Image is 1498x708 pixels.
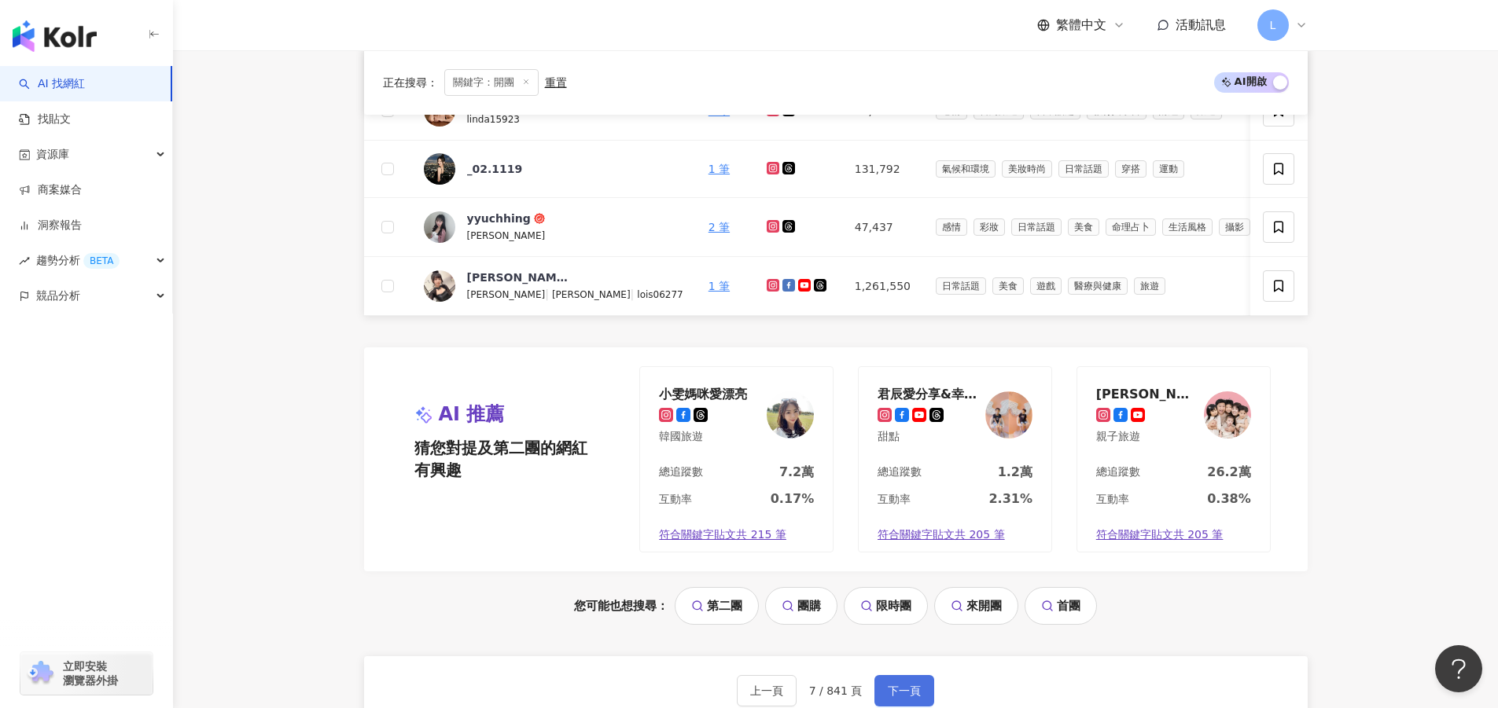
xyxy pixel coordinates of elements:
[878,527,1005,543] span: 符合關鍵字貼文共 205 筆
[1058,160,1109,178] span: 日常話題
[25,661,56,686] img: chrome extension
[1219,218,1250,236] span: 攝影
[1153,160,1184,178] span: 運動
[1068,277,1128,295] span: 醫療與健康
[424,270,683,303] a: KOL Avatar[PERSON_NAME][PERSON_NAME]|[PERSON_NAME]|lois06277
[63,659,118,688] span: 立即安裝 瀏覽器外掛
[934,587,1018,625] a: 來開團
[383,76,438,89] span: 正在搜尋 ：
[737,675,797,706] button: 上一頁
[1115,160,1147,178] span: 穿搭
[858,366,1052,553] a: 君辰愛分享&幸福彤話甜點KOL Avatar總追蹤數1.2萬互動率2.31%符合關鍵字貼文共 205 筆
[842,257,923,316] td: 1,261,550
[444,69,539,96] span: 關鍵字：開團
[1204,391,1251,438] img: KOL Avatar
[936,160,996,178] span: 氣候和環境
[637,289,683,300] span: lois06277
[1077,366,1271,553] a: [PERSON_NAME]親子旅遊KOL Avatar總追蹤數26.2萬互動率0.38%符合關鍵字貼文共 205 筆
[709,163,730,175] a: 1 筆
[1025,587,1097,625] a: 首團
[19,112,71,127] a: 找貼文
[1435,645,1482,692] iframe: Help Scout Beacon - Open
[639,366,834,553] a: 小雯媽咪愛漂亮韓國旅遊KOL Avatar總追蹤數7.2萬互動率0.17%符合關鍵字貼文共 215 筆
[936,218,967,236] span: 感情
[467,114,520,125] span: linda15923
[552,289,631,300] span: [PERSON_NAME]
[545,288,552,300] span: |
[765,587,837,625] a: 團購
[878,429,980,445] div: 甜點
[13,20,97,52] img: logo
[878,464,922,480] div: 總追蹤數
[750,684,783,697] span: 上一頁
[1207,490,1251,508] div: 0.38%
[467,289,546,300] span: [PERSON_NAME]
[842,198,923,257] td: 47,437
[992,277,1024,295] span: 美食
[1002,160,1052,178] span: 美妝時尚
[640,518,833,552] a: 符合關鍵字貼文共 215 筆
[1134,277,1165,295] span: 旅遊
[36,243,120,278] span: 趨勢分析
[809,684,863,697] span: 7 / 841 頁
[545,76,567,89] div: 重置
[439,402,505,428] span: AI 推薦
[424,153,683,185] a: KOL Avatar_02.1119
[859,518,1051,552] a: 符合關鍵字貼文共 205 筆
[878,386,980,402] div: 君辰愛分享&幸福彤話
[1096,527,1224,543] span: 符合關鍵字貼文共 205 筆
[874,675,934,706] button: 下一頁
[1077,518,1270,552] a: 符合關鍵字貼文共 205 筆
[1056,17,1106,34] span: 繁體中文
[1096,464,1140,480] div: 總追蹤數
[779,464,814,481] div: 7.2萬
[1176,17,1226,32] span: 活動訊息
[424,153,455,185] img: KOL Avatar
[878,492,911,508] div: 互動率
[844,587,928,625] a: 限時團
[467,161,523,177] div: _02.1119
[1068,218,1099,236] span: 美食
[83,253,120,269] div: BETA
[842,141,923,198] td: 131,792
[364,587,1308,625] div: 您可能也想搜尋：
[19,255,30,266] span: rise
[659,492,692,508] div: 互動率
[709,280,730,292] a: 1 筆
[467,270,569,285] div: [PERSON_NAME]
[467,230,546,241] span: [PERSON_NAME]
[19,182,82,198] a: 商案媒合
[988,490,1032,508] div: 2.31%
[1096,429,1198,445] div: 親子旅遊
[659,464,703,480] div: 總追蹤數
[19,218,82,233] a: 洞察報告
[467,211,531,226] div: yyuchhing
[888,684,921,697] span: 下一頁
[424,211,455,243] img: KOL Avatar
[998,464,1032,481] div: 1.2萬
[767,391,814,438] img: KOL Avatar
[771,490,815,508] div: 0.17%
[631,288,638,300] span: |
[974,218,1005,236] span: 彩妝
[709,221,730,233] a: 2 筆
[675,587,759,625] a: 第二團
[659,429,747,445] div: 韓國旅遊
[936,277,986,295] span: 日常話題
[424,211,683,244] a: KOL Avataryyuchhing[PERSON_NAME]
[20,652,153,695] a: chrome extension立即安裝 瀏覽器外掛
[1096,492,1129,508] div: 互動率
[659,527,786,543] span: 符合關鍵字貼文共 215 筆
[1162,218,1213,236] span: 生活風格
[709,105,730,117] a: 2 筆
[19,76,85,92] a: searchAI 找網紅
[1030,277,1062,295] span: 遊戲
[36,278,80,314] span: 競品分析
[1011,218,1062,236] span: 日常話題
[1207,464,1250,481] div: 26.2萬
[414,437,597,481] span: 猜您對提及第二團的網紅有興趣
[1270,17,1276,34] span: L
[424,270,455,302] img: KOL Avatar
[1106,218,1156,236] span: 命理占卜
[659,386,747,402] div: 小雯媽咪愛漂亮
